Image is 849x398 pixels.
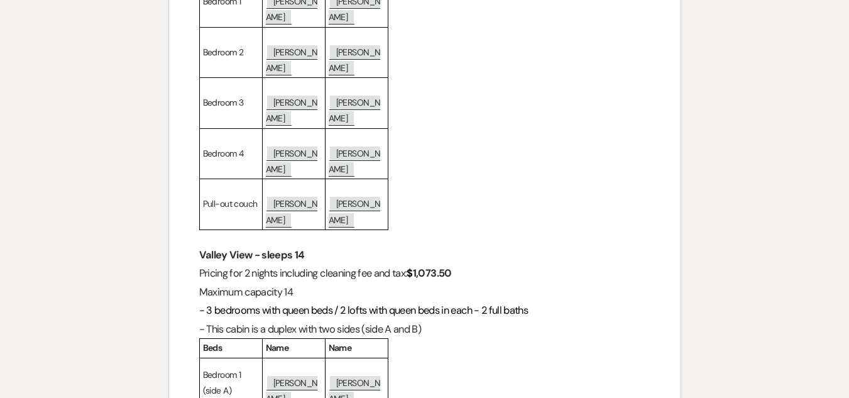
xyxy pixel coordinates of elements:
[329,342,352,353] strong: Name
[203,196,259,212] p: Pull-out couch
[203,146,259,162] p: Bedroom 4
[266,196,318,227] span: [PERSON_NAME]
[266,342,289,353] strong: Name
[407,267,412,280] strong: $
[329,44,381,75] span: [PERSON_NAME]
[203,45,259,60] p: Bedroom 2
[266,94,318,126] span: [PERSON_NAME]
[329,196,381,227] span: [PERSON_NAME]
[329,94,381,126] span: [PERSON_NAME]
[266,44,318,75] span: [PERSON_NAME]
[203,95,259,111] p: Bedroom 3
[199,248,305,262] strong: Valley View - sleeps 14
[199,304,529,317] span: - 3 bedrooms with queen beds / 2 lofts with queen beds in each - 2 full baths
[413,267,452,280] strong: 1,073.50
[266,145,318,177] span: [PERSON_NAME]
[329,145,381,177] span: [PERSON_NAME]
[203,342,222,353] strong: Beds
[199,264,650,282] h3: Pricing for 2 nights including cleaning fee and tax:
[199,283,650,301] h3: Maximum capacity 14
[199,320,650,338] h3: - This cabin is a duplex with two sides (side A and B)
